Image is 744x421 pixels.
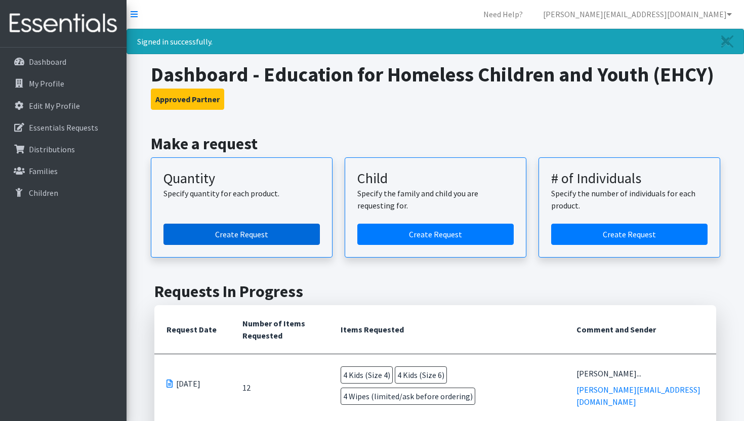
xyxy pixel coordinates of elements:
[357,187,514,212] p: Specify the family and child you are requesting for.
[4,96,122,116] a: Edit My Profile
[154,282,716,301] h2: Requests In Progress
[4,161,122,181] a: Families
[328,305,564,354] th: Items Requested
[29,188,58,198] p: Children
[551,224,708,245] a: Create a request by number of individuals
[711,29,743,54] a: Close
[564,305,716,354] th: Comment and Sender
[163,170,320,187] h3: Quantity
[475,4,531,24] a: Need Help?
[29,144,75,154] p: Distributions
[176,377,200,390] span: [DATE]
[4,139,122,159] a: Distributions
[4,117,122,138] a: Essentials Requests
[4,183,122,203] a: Children
[357,170,514,187] h3: Child
[29,57,66,67] p: Dashboard
[535,4,740,24] a: [PERSON_NAME][EMAIL_ADDRESS][DOMAIN_NAME]
[4,52,122,72] a: Dashboard
[357,224,514,245] a: Create a request for a child or family
[163,224,320,245] a: Create a request by quantity
[4,7,122,40] img: HumanEssentials
[576,367,704,380] div: [PERSON_NAME]...
[395,366,447,384] span: 4 Kids (Size 6)
[551,187,708,212] p: Specify the number of individuals for each product.
[230,305,328,354] th: Number of Items Requested
[154,305,230,354] th: Request Date
[341,366,393,384] span: 4 Kids (Size 4)
[163,187,320,199] p: Specify quantity for each product.
[551,170,708,187] h3: # of Individuals
[4,73,122,94] a: My Profile
[151,62,720,87] h1: Dashboard - Education for Homeless Children and Youth (EHCY)
[127,29,744,54] div: Signed in successfully.
[29,101,80,111] p: Edit My Profile
[29,166,58,176] p: Families
[151,89,224,110] button: Approved Partner
[341,388,475,405] span: 4 Wipes (limited/ask before ordering)
[29,78,64,89] p: My Profile
[29,122,98,133] p: Essentials Requests
[151,134,720,153] h2: Make a request
[576,385,700,407] a: [PERSON_NAME][EMAIL_ADDRESS][DOMAIN_NAME]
